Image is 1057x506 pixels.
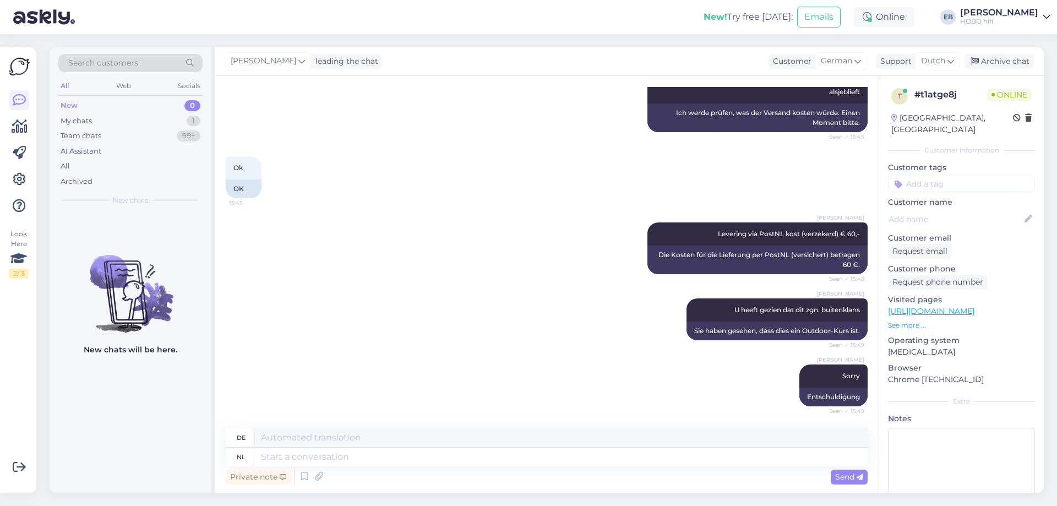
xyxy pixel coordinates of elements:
[898,92,902,100] span: t
[888,306,974,316] a: [URL][DOMAIN_NAME]
[888,232,1035,244] p: Customer email
[58,79,71,93] div: All
[817,356,864,364] span: [PERSON_NAME]
[61,116,92,127] div: My chats
[734,306,860,314] span: U heeft gezien dat dit zgn. buitenklans
[888,162,1035,173] p: Customer tags
[226,179,261,198] div: OK
[61,146,101,157] div: AI Assistant
[817,290,864,298] span: [PERSON_NAME]
[921,55,945,67] span: Dutch
[184,100,200,111] div: 0
[889,213,1022,225] input: Add name
[888,362,1035,374] p: Browser
[61,100,78,111] div: New
[233,164,243,172] span: Ok
[888,176,1035,192] input: Add a tag
[823,341,864,349] span: Seen ✓ 15:49
[237,448,246,466] div: nl
[61,176,92,187] div: Archived
[842,372,860,380] span: Sorry
[888,320,1035,330] p: See more ...
[84,344,177,356] p: New chats will be here.
[9,269,29,279] div: 2 / 3
[187,116,200,127] div: 1
[177,130,200,142] div: 99+
[888,145,1035,155] div: Customer information
[823,275,864,283] span: Seen ✓ 15:48
[237,428,246,447] div: de
[854,7,914,27] div: Online
[823,133,864,141] span: Seen ✓ 15:45
[965,54,1034,69] div: Archive chat
[718,230,860,238] span: Levering via PostNL kost (verzekerd) € 60,-
[50,235,211,334] img: No chats
[888,244,952,259] div: Request email
[647,104,868,132] div: Ich werde prüfen, was der Versand kosten würde. Einen Moment bitte.
[229,199,270,207] span: 15:45
[888,413,1035,425] p: Notes
[817,214,864,222] span: [PERSON_NAME]
[311,56,378,67] div: leading the chat
[821,55,852,67] span: German
[226,470,291,485] div: Private note
[799,388,868,406] div: Entschuldigung
[888,197,1035,208] p: Customer name
[891,112,1013,135] div: [GEOGRAPHIC_DATA], [GEOGRAPHIC_DATA]
[835,472,863,482] span: Send
[888,396,1035,406] div: Extra
[113,195,148,205] span: New chats
[68,57,138,69] span: Search customers
[823,407,864,415] span: Seen ✓ 15:49
[888,335,1035,346] p: Operating system
[114,79,133,93] div: Web
[888,374,1035,385] p: Chrome [TECHNICAL_ID]
[704,10,793,24] div: Try free [DATE]:
[888,263,1035,275] p: Customer phone
[9,56,30,77] img: Askly Logo
[797,7,841,28] button: Emails
[876,56,912,67] div: Support
[61,161,70,172] div: All
[888,275,988,290] div: Request phone number
[704,12,727,22] b: New!
[686,322,868,340] div: Sie haben gesehen, dass dies ein Outdoor-Kurs ist.
[888,294,1035,306] p: Visited pages
[914,88,987,101] div: # t1atge8j
[960,8,1038,17] div: [PERSON_NAME]
[960,8,1050,26] a: [PERSON_NAME]HOBO hifi
[9,229,29,279] div: Look Here
[940,9,956,25] div: EB
[61,130,101,142] div: Team chats
[647,246,868,274] div: Die Kosten für die Lieferung per PostNL (versichert) betragen 60 €.
[176,79,203,93] div: Socials
[960,17,1038,26] div: HOBO hifi
[769,56,811,67] div: Customer
[987,89,1032,101] span: Online
[231,55,296,67] span: [PERSON_NAME]
[888,346,1035,358] p: [MEDICAL_DATA]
